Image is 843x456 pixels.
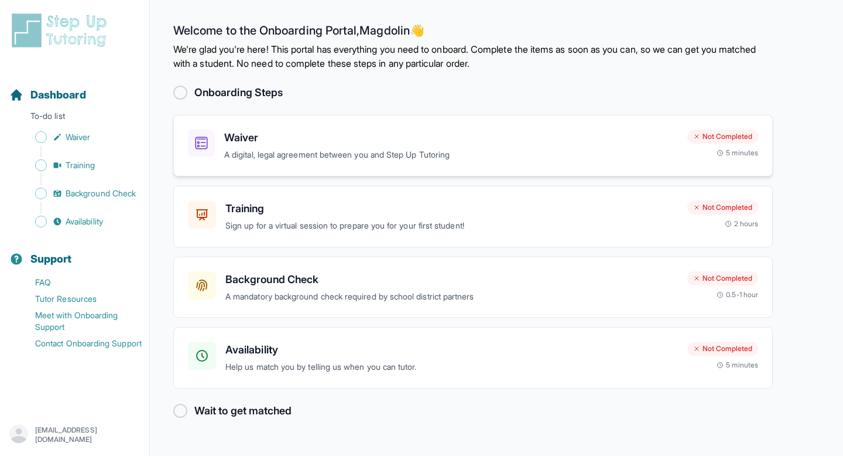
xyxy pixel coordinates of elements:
[9,213,149,230] a: Availability
[30,87,86,103] span: Dashboard
[5,110,145,127] p: To-do list
[194,403,292,419] h2: Wait to get matched
[225,360,678,374] p: Help us match you by telling us when you can tutor.
[35,426,140,444] p: [EMAIL_ADDRESS][DOMAIN_NAME]
[9,291,149,307] a: Tutor Resources
[687,342,758,356] div: Not Completed
[687,130,758,144] div: Not Completed
[173,327,773,389] a: AvailabilityHelp us match you by telling us when you can tutor.Not Completed5 minutes
[225,200,678,217] h3: Training
[225,290,678,304] p: A mandatory background check required by school district partners
[30,251,72,267] span: Support
[173,257,773,318] a: Background CheckA mandatory background check required by school district partnersNot Completed0.5...
[5,68,145,108] button: Dashboard
[9,307,149,335] a: Meet with Onboarding Support
[717,290,758,300] div: 0.5-1 hour
[9,185,149,202] a: Background Check
[717,360,758,370] div: 5 minutes
[224,148,678,162] p: A digital, legal agreement between you and Step Up Tutoring
[725,219,759,229] div: 2 hours
[9,129,149,145] a: Waiver
[9,12,114,49] img: logo
[9,87,86,103] a: Dashboard
[717,148,758,158] div: 5 minutes
[66,131,90,143] span: Waiver
[225,342,678,358] h3: Availability
[9,335,149,352] a: Contact Onboarding Support
[687,200,758,215] div: Not Completed
[66,216,103,227] span: Availability
[9,274,149,291] a: FAQ
[224,130,678,146] h3: Waiver
[66,188,136,199] span: Background Check
[173,186,773,247] a: TrainingSign up for a virtual session to prepare you for your first student!Not Completed2 hours
[173,23,773,42] h2: Welcome to the Onboarding Portal, Magdolin 👋
[225,219,678,233] p: Sign up for a virtual session to prepare you for your first student!
[9,157,149,173] a: Training
[173,115,773,176] a: WaiverA digital, legal agreement between you and Step Up TutoringNot Completed5 minutes
[9,424,140,445] button: [EMAIL_ADDRESS][DOMAIN_NAME]
[194,84,283,101] h2: Onboarding Steps
[66,159,95,171] span: Training
[173,42,773,70] p: We're glad you're here! This portal has everything you need to onboard. Complete the items as soo...
[225,271,678,288] h3: Background Check
[687,271,758,285] div: Not Completed
[5,232,145,272] button: Support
